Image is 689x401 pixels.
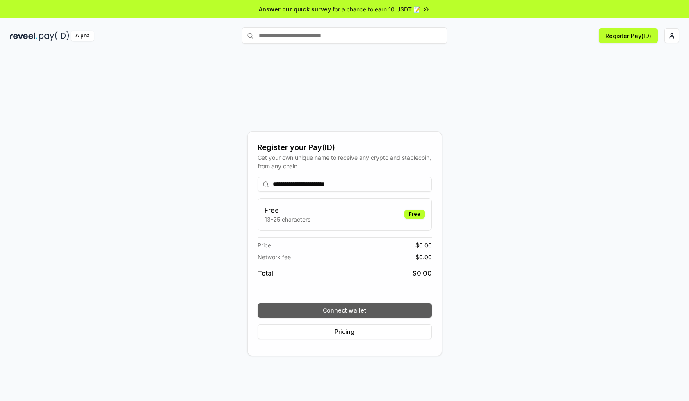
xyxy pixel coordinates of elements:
div: Alpha [71,31,94,41]
button: Register Pay(ID) [599,28,658,43]
span: Total [258,268,273,278]
span: Answer our quick survey [259,5,331,14]
span: Price [258,241,271,249]
span: for a chance to earn 10 USDT 📝 [333,5,420,14]
h3: Free [265,205,310,215]
span: Network fee [258,253,291,261]
div: Free [404,210,425,219]
div: Register your Pay(ID) [258,142,432,153]
div: Get your own unique name to receive any crypto and stablecoin, from any chain [258,153,432,170]
button: Pricing [258,324,432,339]
span: $ 0.00 [413,268,432,278]
span: $ 0.00 [415,253,432,261]
button: Connect wallet [258,303,432,318]
img: reveel_dark [10,31,37,41]
span: $ 0.00 [415,241,432,249]
p: 13-25 characters [265,215,310,224]
img: pay_id [39,31,69,41]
